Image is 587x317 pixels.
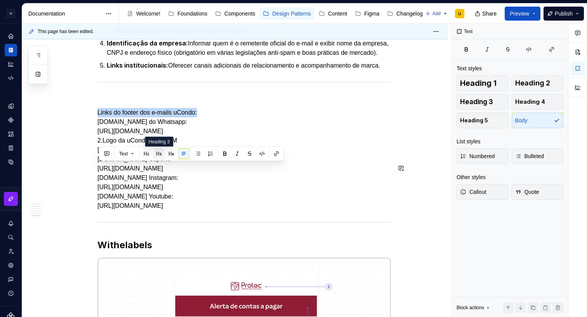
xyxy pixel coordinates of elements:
[177,10,207,17] div: Foundations
[457,148,509,164] button: Numbered
[457,113,509,128] button: Heading 5
[510,10,529,17] span: Preview
[457,75,509,91] button: Heading 1
[5,231,17,244] button: Search ⌘K
[457,302,491,313] div: Block actions
[482,10,497,17] span: Share
[457,305,484,311] div: Block actions
[316,7,350,20] a: Content
[119,151,128,157] span: Text
[124,6,421,21] div: Page tree
[107,61,391,70] p: Oferecer canais adicionais de relacionamento e acompanhamento de marca.
[224,10,255,17] div: Components
[5,44,17,56] a: Documentation
[515,98,545,106] span: Heading 4
[328,10,347,17] div: Content
[460,79,497,87] span: Heading 1
[5,128,17,140] a: Assets
[396,10,423,17] div: Changelog
[457,184,509,200] button: Callout
[6,9,16,18] div: U
[364,10,379,17] div: Figma
[460,152,495,160] span: Numbered
[457,173,486,181] div: Other styles
[460,117,488,124] span: Heading 5
[107,61,168,69] strong: Links institucionais:
[544,7,584,21] button: Publish
[212,7,258,20] a: Components
[5,100,17,112] a: Design tokens
[457,138,480,145] div: List styles
[5,217,17,230] button: Notifications
[512,75,564,91] button: Heading 2
[458,10,461,17] div: U
[505,7,540,21] button: Preview
[116,148,137,159] button: Text
[457,64,482,72] div: Text styles
[5,245,17,258] a: Invite team
[423,8,450,19] button: Add
[460,188,486,196] span: Callout
[5,142,17,154] a: Storybook stories
[38,28,94,35] span: This page has been edited.
[97,239,391,251] h2: Withelabels
[457,94,509,110] button: Heading 3
[5,273,17,286] button: Contact support
[136,10,160,17] div: Welcome!
[555,10,573,17] span: Publish
[107,39,188,47] strong: Identificação da empresa:
[5,72,17,84] a: Code automation
[145,137,174,147] div: Heading 3
[5,259,17,272] a: Settings
[5,156,17,168] a: Data sources
[512,148,564,164] button: Bulleted
[515,188,539,196] span: Quote
[107,38,391,57] p: Informar quem é o remetente oficial do e-mail e exibir nome da empresa, CNPJ e endereço físico (o...
[384,7,426,20] a: Changelog
[515,152,544,160] span: Bulleted
[2,5,20,22] button: U
[512,94,564,110] button: Heading 4
[471,7,502,21] button: Share
[5,30,17,42] a: Home
[260,7,314,20] a: Design Patterns
[124,7,163,20] a: Welcome!
[5,58,17,70] a: Analytics
[28,10,102,17] div: Documentation
[97,108,391,211] p: Links do footer dos e-mails uCondo: [DOMAIN_NAME] do Whatsapp: [URL][DOMAIN_NAME] 2.Logo da uCond...
[460,98,493,106] span: Heading 3
[352,7,382,20] a: Figma
[272,10,311,17] div: Design Patterns
[515,79,550,87] span: Heading 2
[165,7,210,20] a: Foundations
[432,10,441,17] span: Add
[512,184,564,200] button: Quote
[5,114,17,126] a: Components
